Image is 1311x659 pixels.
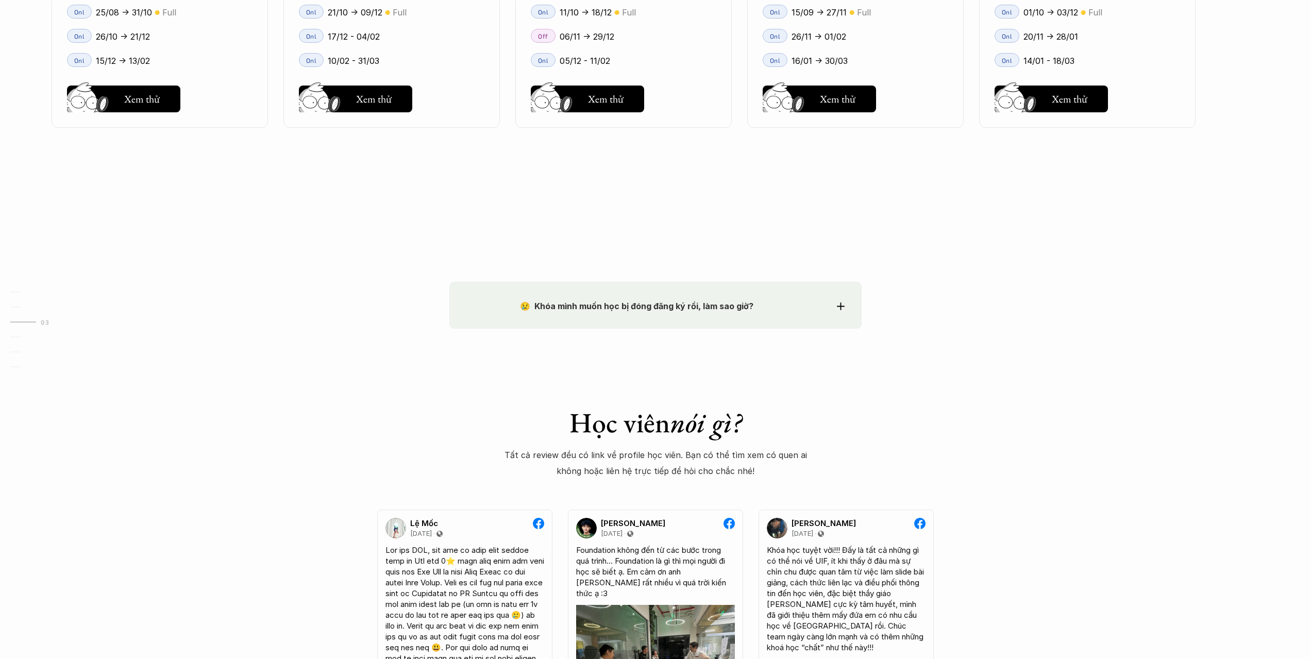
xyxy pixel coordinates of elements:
[162,5,176,20] p: Full
[538,32,548,40] p: Off
[410,519,438,528] p: Lệ Mốc
[601,530,623,538] p: [DATE]
[995,81,1108,112] a: Xem thử
[356,92,392,106] h5: Xem thử
[763,86,876,112] button: Xem thử
[124,92,160,106] h5: Xem thử
[820,92,855,106] h5: Xem thử
[1002,8,1013,15] p: Onl
[10,316,59,328] a: 03
[96,53,150,69] p: 15/12 -> 13/02
[504,447,807,479] p: Tất cả review đều có link về profile học viên. Bạn có thể tìm xem có quen ai không hoặc liên hệ t...
[995,86,1108,112] button: Xem thử
[1052,92,1087,106] h5: Xem thử
[299,86,412,112] button: Xem thử
[1023,53,1074,69] p: 14/01 - 18/03
[614,9,619,16] p: 🟡
[670,404,742,441] em: nói gì?
[531,86,644,112] button: Xem thử
[792,29,846,44] p: 26/11 -> 01/02
[306,32,317,40] p: Onl
[560,53,610,69] p: 05/12 - 11/02
[155,9,160,16] p: 🟡
[96,29,150,44] p: 26/10 -> 21/12
[857,5,871,20] p: Full
[588,92,624,106] h5: Xem thử
[67,86,180,112] button: Xem thử
[1081,9,1086,16] p: 🟡
[560,5,612,20] p: 11/10 -> 18/12
[385,9,390,16] p: 🟡
[328,53,379,69] p: 10/02 - 31/03
[792,530,813,538] p: [DATE]
[520,301,753,311] strong: 😢 Khóa mình muốn học bị đóng đăng ký rồi, làm sao giờ?
[504,406,807,440] h1: Học viên
[792,5,847,20] p: 15/09 -> 27/11
[306,8,317,15] p: Onl
[770,8,781,15] p: Onl
[1002,32,1013,40] p: Onl
[1023,5,1078,20] p: 01/10 -> 03/12
[67,81,180,112] a: Xem thử
[299,81,412,112] a: Xem thử
[96,5,152,20] p: 25/08 -> 31/10
[770,32,781,40] p: Onl
[601,519,665,528] p: [PERSON_NAME]
[393,5,407,20] p: Full
[328,5,382,20] p: 21/10 -> 09/12
[576,545,735,599] div: Foundation không đến từ các bước trong quá trình... Foundation là gì thì mọi người đi học sẽ biết...
[560,29,614,44] p: 06/11 -> 29/12
[410,530,432,538] p: [DATE]
[538,8,549,15] p: Onl
[792,519,856,528] p: [PERSON_NAME]
[538,57,549,64] p: Onl
[41,318,49,326] strong: 03
[328,29,380,44] p: 17/12 - 04/02
[770,57,781,64] p: Onl
[622,5,636,20] p: Full
[1023,29,1078,44] p: 20/11 -> 28/01
[792,53,848,69] p: 16/01 -> 30/03
[1088,5,1102,20] p: Full
[531,81,644,112] a: Xem thử
[763,81,876,112] a: Xem thử
[767,545,926,653] div: Khóa học tuyệt vời!!! Đấy là tất cả những gì có thể nói về UIF, ít khi thấy ở đâu mà sự chỉn chu ...
[306,57,317,64] p: Onl
[1002,57,1013,64] p: Onl
[849,9,854,16] p: 🟡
